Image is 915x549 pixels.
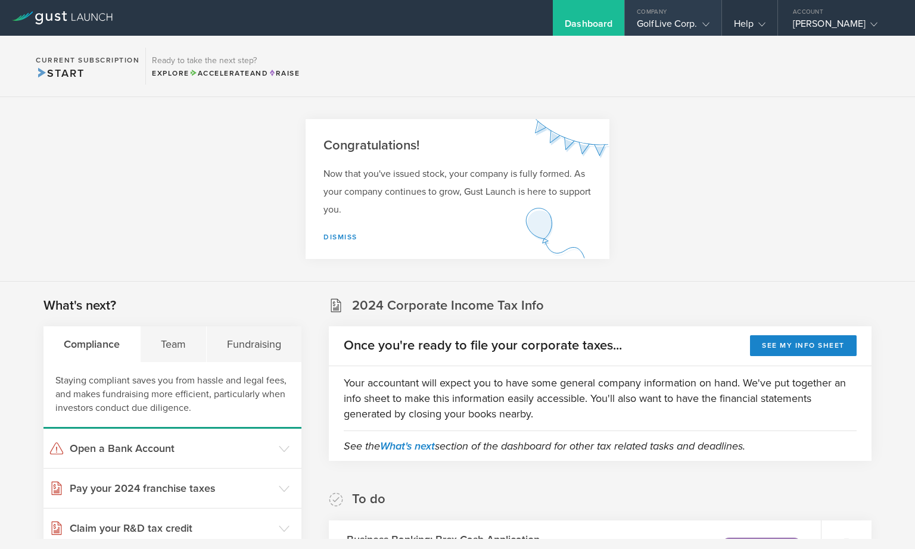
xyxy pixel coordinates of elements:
[323,165,592,219] p: Now that you've issued stock, your company is fully formed. As your company continues to grow, Gu...
[344,337,622,354] h2: Once you're ready to file your corporate taxes...
[43,362,301,429] div: Staying compliant saves you from hassle and legal fees, and makes fundraising more efficient, par...
[70,520,273,536] h3: Claim your R&D tax credit
[207,326,301,362] div: Fundraising
[793,18,894,36] div: [PERSON_NAME]
[43,297,116,314] h2: What's next?
[323,233,357,241] a: Dismiss
[750,335,857,356] button: See my info sheet
[352,297,544,314] h2: 2024 Corporate Income Tax Info
[347,532,540,547] h3: Business Banking: Brex Cash Application
[352,491,385,508] h2: To do
[36,57,139,64] h2: Current Subscription
[70,481,273,496] h3: Pay your 2024 franchise taxes
[43,326,141,362] div: Compliance
[70,441,273,456] h3: Open a Bank Account
[152,57,300,65] h3: Ready to take the next step?
[323,137,592,154] h2: Congratulations!
[189,69,269,77] span: and
[344,439,745,453] em: See the section of the dashboard for other tax related tasks and deadlines.
[268,69,300,77] span: Raise
[141,326,207,362] div: Team
[380,439,435,453] a: What's next
[565,18,612,36] div: Dashboard
[36,67,84,80] span: Start
[344,375,857,422] p: Your accountant will expect you to have some general company information on hand. We've put toget...
[145,48,306,85] div: Ready to take the next step?ExploreAccelerateandRaise
[189,69,250,77] span: Accelerate
[637,18,709,36] div: GolfLive Corp.
[734,18,765,36] div: Help
[152,68,300,79] div: Explore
